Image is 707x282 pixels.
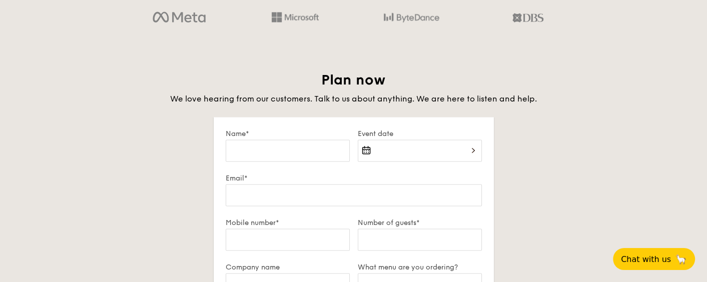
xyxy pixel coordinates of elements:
label: Company name [226,262,350,271]
label: Mobile number* [226,218,350,226]
img: Hd4TfVa7bNwuIo1gAAAAASUVORK5CYII= [272,12,319,22]
label: Event date [358,129,482,137]
button: Chat with us🦙 [613,248,695,270]
span: Chat with us [621,254,671,264]
img: meta.d311700b.png [153,9,205,26]
label: Name* [226,129,350,137]
label: Number of guests* [358,218,482,226]
span: Plan now [321,71,386,88]
span: We love hearing from our customers. Talk to us about anything. We are here to listen and help. [170,94,537,103]
img: bytedance.dc5c0c88.png [384,9,439,26]
img: dbs.a5bdd427.png [512,9,543,26]
span: 🦙 [675,253,687,265]
label: What menu are you ordering? [358,262,482,271]
label: Email* [226,173,482,182]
